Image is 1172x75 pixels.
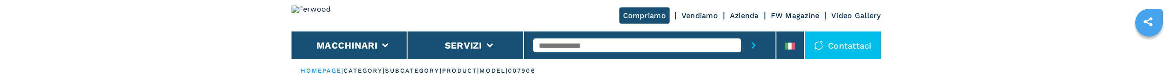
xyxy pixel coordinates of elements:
iframe: Chat [1133,33,1165,68]
div: Contattaci [805,31,881,59]
img: Ferwood [292,6,358,26]
p: subcategory | [385,67,442,75]
p: model | [479,67,508,75]
a: FW Magazine [771,11,820,20]
a: sharethis [1137,10,1160,33]
a: HOMEPAGE [301,67,342,74]
p: category | [344,67,385,75]
a: Compriamo [619,7,670,24]
span: | [341,67,343,74]
p: product | [442,67,480,75]
a: Azienda [730,11,759,20]
a: Video Gallery [831,11,880,20]
button: submit-button [741,31,766,59]
img: Contattaci [814,41,823,50]
button: Macchinari [316,40,378,51]
a: Vendiamo [682,11,718,20]
button: Servizi [445,40,482,51]
p: 007906 [508,67,536,75]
